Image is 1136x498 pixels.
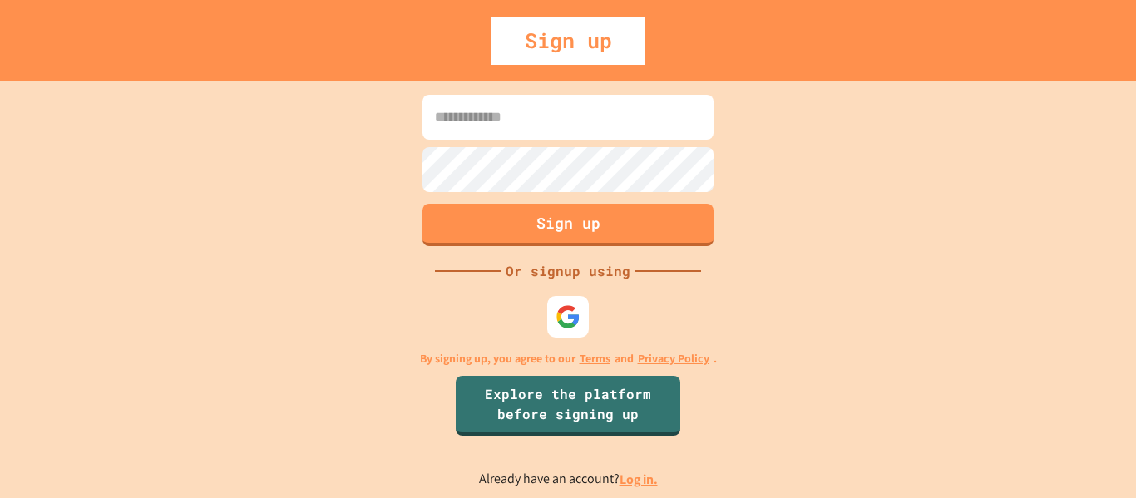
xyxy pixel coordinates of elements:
a: Privacy Policy [638,350,709,367]
button: Sign up [422,204,714,246]
a: Terms [580,350,610,367]
a: Explore the platform before signing up [456,376,680,436]
div: Sign up [491,17,645,65]
div: Or signup using [501,261,635,281]
p: Already have an account? [479,469,658,490]
a: Log in. [620,471,658,488]
p: By signing up, you agree to our and . [420,350,717,367]
img: google-icon.svg [556,304,580,329]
